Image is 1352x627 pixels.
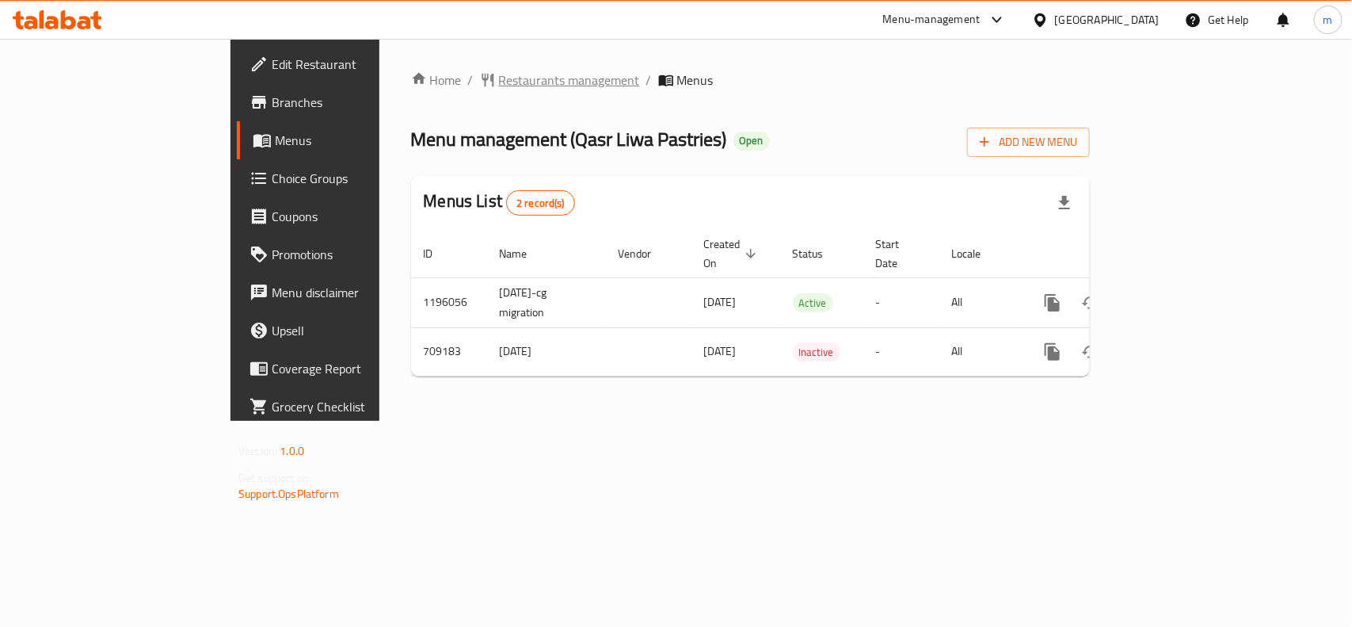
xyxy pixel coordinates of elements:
[272,359,444,378] span: Coverage Report
[863,327,939,376] td: -
[507,196,574,211] span: 2 record(s)
[980,132,1077,152] span: Add New Menu
[237,273,456,312] a: Menu disclaimer
[238,484,339,504] a: Support.OpsPlatform
[424,244,454,263] span: ID
[863,277,939,327] td: -
[487,277,606,327] td: [DATE]-cg migration
[1045,184,1084,222] div: Export file
[1055,11,1160,29] div: [GEOGRAPHIC_DATA]
[237,312,456,350] a: Upsell
[1034,284,1072,322] button: more
[499,71,640,90] span: Restaurants management
[238,468,311,488] span: Get support on:
[237,83,456,121] a: Branches
[238,441,277,461] span: Version:
[1072,333,1110,371] button: Change Status
[411,230,1198,377] table: enhanced table
[272,321,444,340] span: Upsell
[793,294,833,312] span: Active
[506,190,575,216] div: Total records count
[272,283,444,302] span: Menu disclaimer
[411,121,727,157] span: Menu management ( Qasr Liwa Pastries )
[1034,333,1072,371] button: more
[876,235,920,273] span: Start Date
[272,397,444,416] span: Grocery Checklist
[704,341,737,361] span: [DATE]
[237,197,456,235] a: Coupons
[500,244,548,263] span: Name
[733,132,770,151] div: Open
[480,71,640,90] a: Restaurants management
[793,343,840,361] span: Inactive
[280,441,304,461] span: 1.0.0
[677,71,714,90] span: Menus
[237,159,456,197] a: Choice Groups
[272,207,444,226] span: Coupons
[733,134,770,147] span: Open
[237,388,456,426] a: Grocery Checklist
[424,189,575,216] h2: Menus List
[237,350,456,388] a: Coverage Report
[704,292,737,312] span: [DATE]
[1072,284,1110,322] button: Change Status
[793,342,840,361] div: Inactive
[237,235,456,273] a: Promotions
[237,121,456,159] a: Menus
[704,235,761,273] span: Created On
[1021,230,1198,278] th: Actions
[619,244,672,263] span: Vendor
[646,71,652,90] li: /
[272,93,444,112] span: Branches
[939,277,1021,327] td: All
[272,55,444,74] span: Edit Restaurant
[272,245,444,264] span: Promotions
[883,10,981,29] div: Menu-management
[952,244,1002,263] span: Locale
[237,45,456,83] a: Edit Restaurant
[275,131,444,150] span: Menus
[793,293,833,312] div: Active
[1323,11,1333,29] span: m
[793,244,844,263] span: Status
[967,128,1090,157] button: Add New Menu
[939,327,1021,376] td: All
[411,71,1090,90] nav: breadcrumb
[487,327,606,376] td: [DATE]
[272,169,444,188] span: Choice Groups
[468,71,474,90] li: /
